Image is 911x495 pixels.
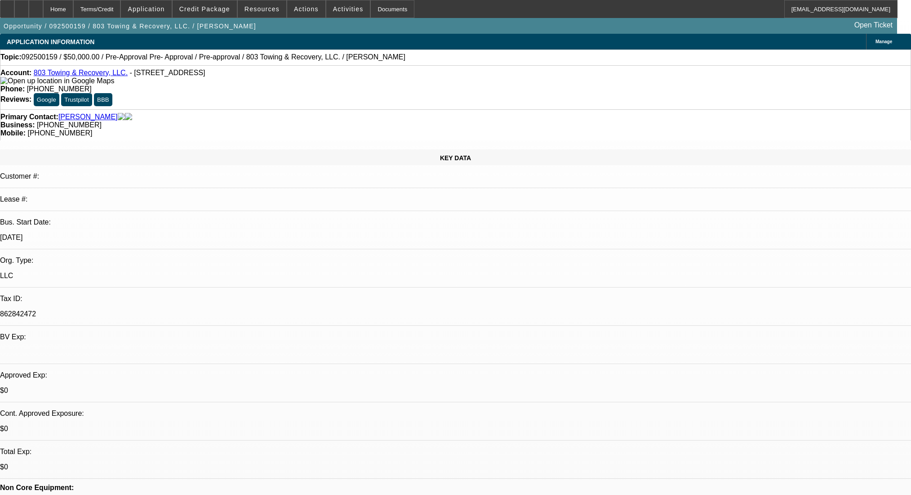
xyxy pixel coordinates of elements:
[326,0,370,18] button: Activities
[0,69,31,76] strong: Account:
[37,121,102,129] span: [PHONE_NUMBER]
[440,154,471,162] span: KEY DATA
[34,69,128,76] a: 803 Towing & Recovery, LLC.
[0,129,26,137] strong: Mobile:
[125,113,132,121] img: linkedin-icon.png
[875,39,892,44] span: Manage
[287,0,325,18] button: Actions
[0,77,114,85] img: Open up location in Google Maps
[179,5,230,13] span: Credit Package
[94,93,112,106] button: BBB
[130,69,205,76] span: - [STREET_ADDRESS]
[27,129,92,137] span: [PHONE_NUMBER]
[173,0,237,18] button: Credit Package
[333,5,364,13] span: Activities
[34,93,59,106] button: Google
[118,113,125,121] img: facebook-icon.png
[0,85,25,93] strong: Phone:
[22,53,405,61] span: 092500159 / $50,000.00 / Pre-Approval Pre- Approval / Pre-approval / 803 Towing & Recovery, LLC. ...
[0,113,58,121] strong: Primary Contact:
[61,93,92,106] button: Trustpilot
[58,113,118,121] a: [PERSON_NAME]
[294,5,319,13] span: Actions
[121,0,171,18] button: Application
[0,53,22,61] strong: Topic:
[27,85,92,93] span: [PHONE_NUMBER]
[244,5,280,13] span: Resources
[238,0,286,18] button: Resources
[0,95,31,103] strong: Reviews:
[0,77,114,85] a: View Google Maps
[851,18,896,33] a: Open Ticket
[0,121,35,129] strong: Business:
[4,22,256,30] span: Opportunity / 092500159 / 803 Towing & Recovery, LLC. / [PERSON_NAME]
[128,5,164,13] span: Application
[7,38,94,45] span: APPLICATION INFORMATION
